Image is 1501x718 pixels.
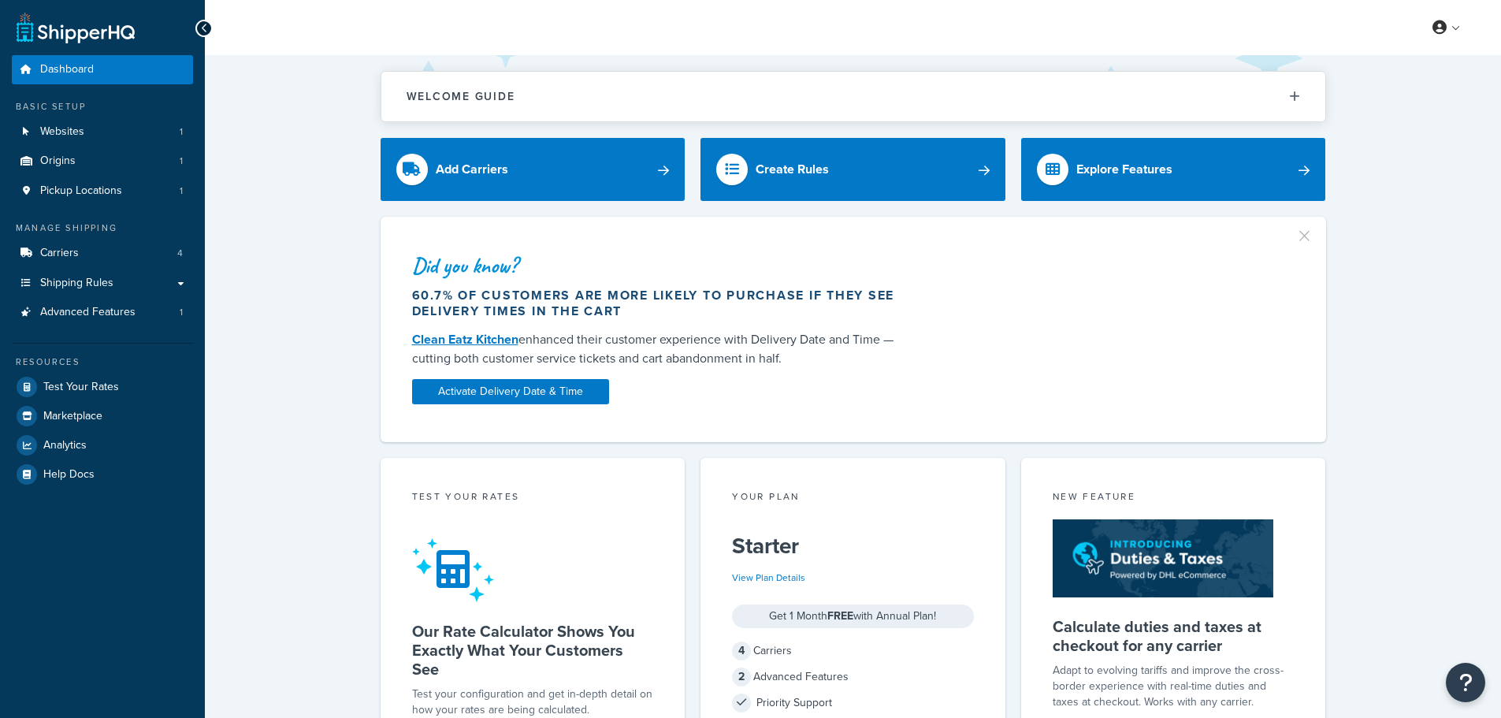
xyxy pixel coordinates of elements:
[177,247,183,260] span: 4
[412,255,910,277] div: Did you know?
[732,534,974,559] h5: Starter
[12,355,193,369] div: Resources
[12,117,193,147] li: Websites
[412,622,654,679] h5: Our Rate Calculator Shows You Exactly What Your Customers See
[412,686,654,718] div: Test your configuration and get in-depth detail on how your rates are being calculated.
[43,381,119,394] span: Test Your Rates
[436,158,508,180] div: Add Carriers
[12,147,193,176] li: Origins
[407,91,515,102] h2: Welcome Guide
[40,125,84,139] span: Websites
[412,330,518,348] a: Clean Eatz Kitchen
[732,605,974,628] div: Get 1 Month with Annual Plan!
[12,177,193,206] li: Pickup Locations
[732,692,974,714] div: Priority Support
[180,154,183,168] span: 1
[12,269,193,298] a: Shipping Rules
[412,379,609,404] a: Activate Delivery Date & Time
[12,100,193,113] div: Basic Setup
[40,277,113,290] span: Shipping Rules
[412,330,910,368] div: enhanced their customer experience with Delivery Date and Time — cutting both customer service ti...
[12,117,193,147] a: Websites1
[381,138,685,201] a: Add Carriers
[1076,158,1172,180] div: Explore Features
[180,306,183,319] span: 1
[827,608,853,624] strong: FREE
[381,72,1325,121] button: Welcome Guide
[412,288,910,319] div: 60.7% of customers are more likely to purchase if they see delivery times in the cart
[43,468,95,482] span: Help Docs
[43,410,102,423] span: Marketplace
[1021,138,1326,201] a: Explore Features
[12,298,193,327] a: Advanced Features1
[40,247,79,260] span: Carriers
[180,125,183,139] span: 1
[12,298,193,327] li: Advanced Features
[732,640,974,662] div: Carriers
[40,184,122,198] span: Pickup Locations
[40,306,136,319] span: Advanced Features
[12,431,193,459] a: Analytics
[40,63,94,76] span: Dashboard
[12,402,193,430] a: Marketplace
[40,154,76,168] span: Origins
[1053,489,1295,508] div: New Feature
[12,147,193,176] a: Origins1
[12,177,193,206] a: Pickup Locations1
[1446,663,1485,702] button: Open Resource Center
[756,158,829,180] div: Create Rules
[12,239,193,268] li: Carriers
[12,460,193,489] a: Help Docs
[43,439,87,452] span: Analytics
[1053,617,1295,655] h5: Calculate duties and taxes at checkout for any carrier
[732,489,974,508] div: Your Plan
[732,642,751,660] span: 4
[180,184,183,198] span: 1
[732,571,805,585] a: View Plan Details
[732,666,974,688] div: Advanced Features
[12,221,193,235] div: Manage Shipping
[12,55,193,84] a: Dashboard
[1053,663,1295,710] p: Adapt to evolving tariffs and improve the cross-border experience with real-time duties and taxes...
[732,668,751,686] span: 2
[700,138,1005,201] a: Create Rules
[12,373,193,401] a: Test Your Rates
[12,239,193,268] a: Carriers4
[412,489,654,508] div: Test your rates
